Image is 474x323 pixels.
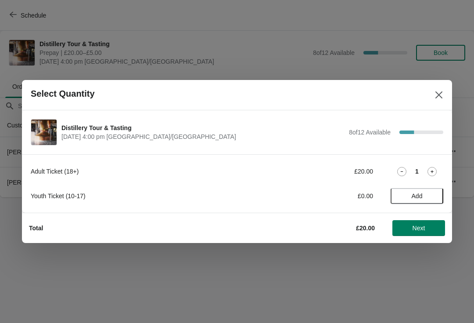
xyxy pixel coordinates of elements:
button: Add [391,188,443,204]
button: Close [431,87,447,103]
div: Adult Ticket (18+) [31,167,274,176]
span: Distillery Tour & Tasting [61,123,345,132]
img: Distillery Tour & Tasting | | September 4 | 4:00 pm Europe/London [31,120,57,145]
div: Youth Ticket (10-17) [31,192,274,200]
strong: Total [29,225,43,232]
div: £0.00 [292,192,373,200]
strong: £20.00 [356,225,375,232]
span: 8 of 12 Available [349,129,391,136]
span: Next [413,225,425,232]
span: Add [412,192,423,200]
span: [DATE] 4:00 pm [GEOGRAPHIC_DATA]/[GEOGRAPHIC_DATA] [61,132,345,141]
strong: 1 [415,167,419,176]
button: Next [392,220,445,236]
div: £20.00 [292,167,373,176]
h2: Select Quantity [31,89,95,99]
